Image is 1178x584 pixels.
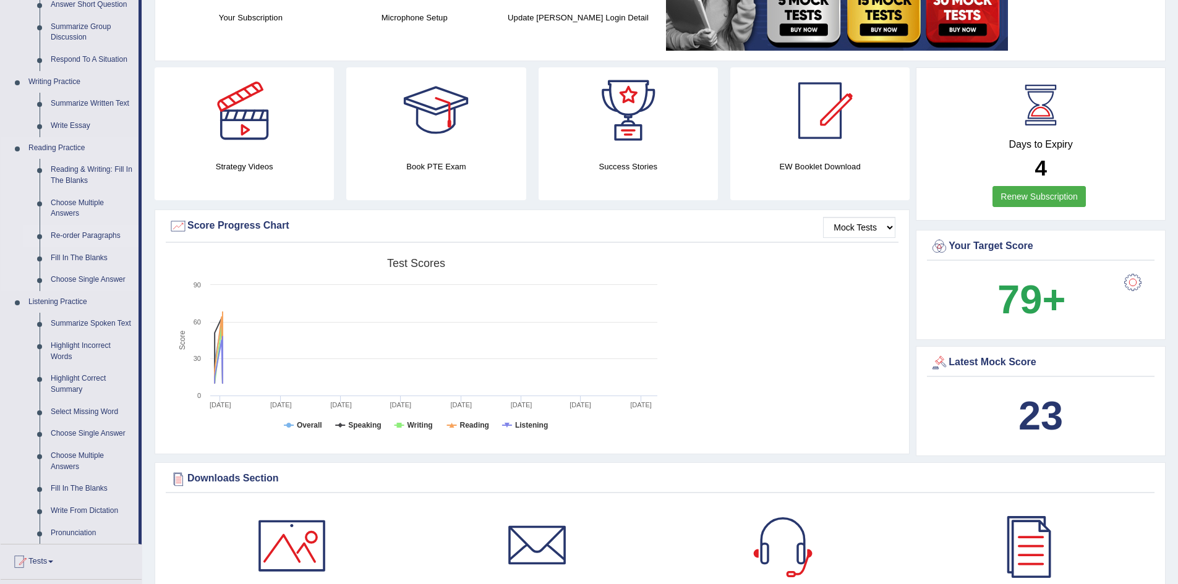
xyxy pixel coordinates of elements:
h4: Book PTE Exam [346,160,526,173]
a: Select Missing Word [45,401,139,423]
b: 4 [1035,156,1046,180]
a: Writing Practice [23,71,139,93]
h4: Update [PERSON_NAME] Login Detail [503,11,654,24]
a: Summarize Spoken Text [45,313,139,335]
tspan: Test scores [387,257,445,269]
a: Fill In The Blanks [45,478,139,500]
tspan: Overall [297,421,322,430]
div: Score Progress Chart [169,217,895,235]
a: Write Essay [45,115,139,137]
a: Pronunciation [45,522,139,544]
h4: Your Subscription [175,11,327,24]
tspan: [DATE] [570,401,591,408]
a: Re-order Paragraphs [45,225,139,247]
a: Summarize Group Discussion [45,16,139,49]
h4: Days to Expiry [930,139,1151,150]
h4: EW Booklet Download [730,160,910,173]
a: Respond To A Situation [45,49,139,71]
tspan: [DATE] [270,401,292,408]
a: Reading Practice [23,137,139,159]
a: Listening Practice [23,291,139,313]
a: Choose Multiple Answers [45,445,139,478]
a: Tests [1,544,142,575]
tspan: [DATE] [630,401,652,408]
a: Choose Single Answer [45,269,139,291]
h4: Success Stories [539,160,718,173]
a: Choose Multiple Answers [45,192,139,225]
div: Your Target Score [930,237,1151,256]
tspan: Listening [515,421,548,430]
text: 30 [194,355,201,362]
a: Write From Dictation [45,500,139,522]
tspan: Writing [407,421,432,430]
tspan: [DATE] [450,401,472,408]
tspan: [DATE] [511,401,532,408]
h4: Microphone Setup [339,11,490,24]
tspan: Reading [460,421,489,430]
text: 90 [194,281,201,289]
tspan: Speaking [348,421,381,430]
a: Fill In The Blanks [45,247,139,269]
a: Highlight Correct Summary [45,368,139,400]
a: Reading & Writing: Fill In The Blanks [45,159,139,192]
b: 23 [1018,393,1063,438]
b: 79+ [997,277,1065,322]
text: 60 [194,318,201,326]
a: Choose Single Answer [45,423,139,445]
div: Downloads Section [169,470,1151,488]
div: Latest Mock Score [930,353,1151,372]
a: Highlight Incorrect Words [45,335,139,368]
a: Renew Subscription [992,186,1086,207]
a: Summarize Written Text [45,93,139,115]
h4: Strategy Videos [155,160,334,173]
tspan: [DATE] [390,401,412,408]
tspan: [DATE] [210,401,231,408]
tspan: Score [178,331,187,350]
text: 0 [197,392,201,399]
tspan: [DATE] [330,401,352,408]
